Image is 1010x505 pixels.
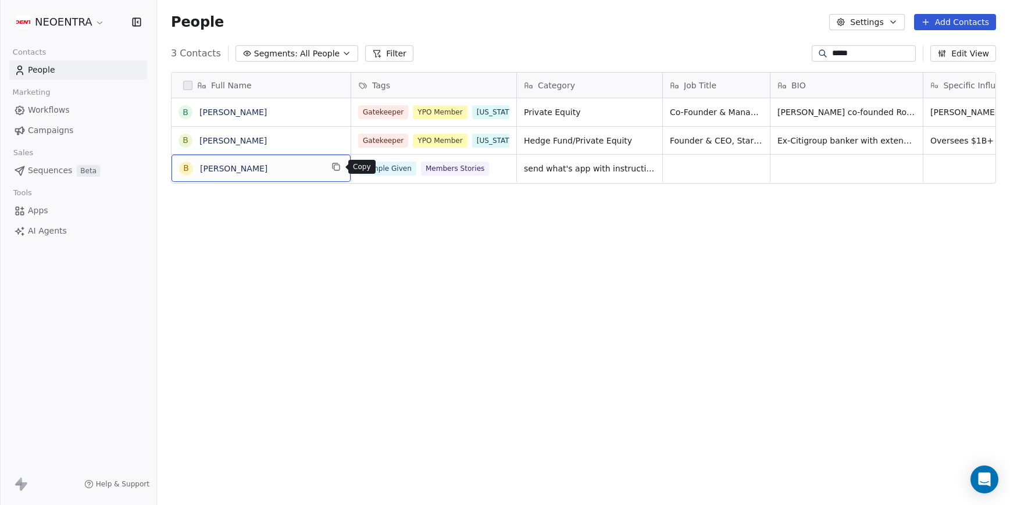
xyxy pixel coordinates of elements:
[199,136,267,145] a: [PERSON_NAME]
[663,73,770,98] div: Job Title
[351,73,516,98] div: Tags
[421,162,489,176] span: Members Stories
[9,101,147,120] a: Workflows
[28,164,72,177] span: Sequences
[365,45,413,62] button: Filter
[14,12,107,32] button: NEOENTRA
[16,15,30,29] img: Additional.svg
[930,45,996,62] button: Edit View
[9,161,147,180] a: SequencesBeta
[8,144,38,162] span: Sales
[199,108,267,117] a: [PERSON_NAME]
[524,163,655,174] span: send what's app with instruction and ask for advice
[183,106,188,119] div: B
[200,164,267,173] a: [PERSON_NAME]
[829,14,904,30] button: Settings
[413,134,467,148] span: YPO Member
[8,84,55,101] span: Marketing
[777,135,916,146] span: Ex-Citigroup banker with extensive private equity expertise
[538,80,575,91] span: Category
[183,162,189,174] div: B
[770,73,923,98] div: BIO
[372,80,390,91] span: Tags
[670,135,763,146] span: Founder & CEO, Star Mountain Capital
[472,105,536,119] span: [US_STATE] Trip
[183,134,188,146] div: B
[28,124,73,137] span: Campaigns
[670,106,763,118] span: Co-Founder & Managing Partner, RockWood Equity Partners​
[8,44,51,61] span: Contacts
[172,98,351,489] div: grid
[524,106,655,118] span: Private Equity
[9,221,147,241] a: AI Agents
[172,73,351,98] div: Full Name
[35,15,92,30] span: NEOENTRA
[358,134,408,148] span: Gatekeeper
[413,105,467,119] span: YPO Member
[777,106,916,118] span: [PERSON_NAME] co-founded RockWood Equity in [DATE] to acquire and grow companies in his native lo...
[171,13,224,31] span: People
[524,135,655,146] span: Hedge Fund/Private Equity
[211,80,252,91] span: Full Name
[171,46,221,60] span: 3 Contacts
[9,201,147,220] a: Apps
[84,479,149,489] a: Help & Support
[358,105,408,119] span: Gatekeeper
[914,14,996,30] button: Add Contacts
[517,73,662,98] div: Category
[9,60,147,80] a: People
[96,479,149,489] span: Help & Support
[77,165,100,177] span: Beta
[791,80,806,91] span: BIO
[254,48,298,60] span: Segments:
[353,162,371,171] p: Copy
[9,121,147,140] a: Campaigns
[28,205,48,217] span: Apps
[8,184,37,202] span: Tools
[28,104,70,116] span: Workflows
[472,134,536,148] span: [US_STATE] Trip
[28,64,55,76] span: People
[684,80,716,91] span: Job Title
[28,225,67,237] span: AI Agents
[358,162,416,176] span: Sample Given
[300,48,340,60] span: All People
[970,465,998,493] div: Open Intercom Messenger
